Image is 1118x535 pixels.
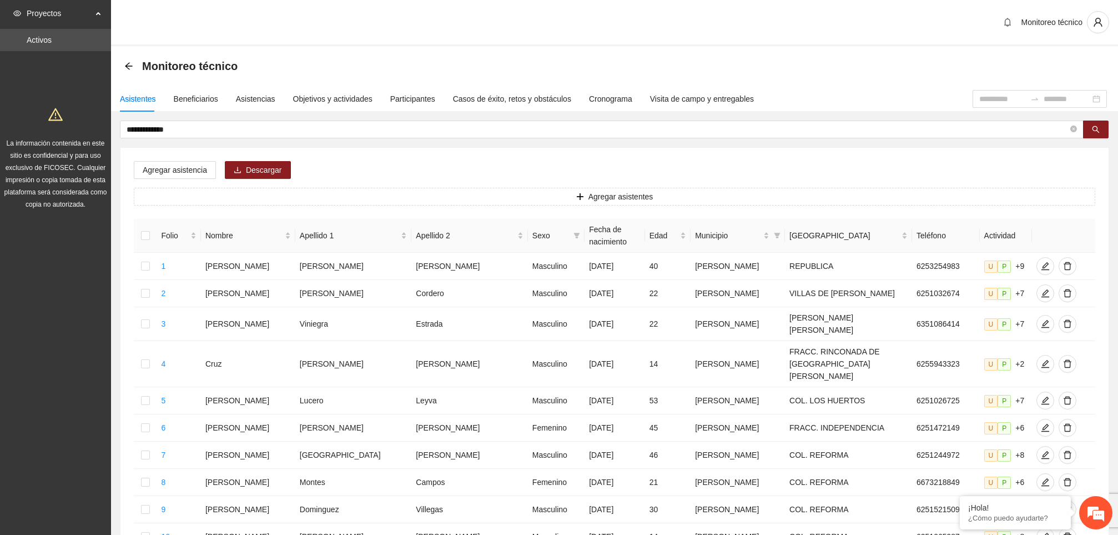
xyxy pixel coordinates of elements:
div: Objetivos y actividades [293,93,372,105]
th: Fecha de nacimiento [585,219,644,253]
td: [PERSON_NAME] [PERSON_NAME] [785,307,912,341]
span: close-circle [1070,124,1077,135]
button: edit [1036,392,1054,409]
button: edit [1036,315,1054,333]
span: Apellido 1 [300,229,399,242]
span: P [998,422,1011,434]
span: Folio [161,229,188,242]
td: Cruz [201,341,295,387]
button: downloadDescargar [225,161,291,179]
button: delete [1059,355,1076,373]
td: Masculino [528,280,585,307]
button: edit [1036,284,1054,302]
span: edit [1037,478,1054,487]
span: delete [1059,423,1076,432]
td: Femenino [528,414,585,442]
td: Viniegra [295,307,412,341]
a: 6 [161,423,165,432]
td: Lucero [295,387,412,414]
td: 22 [645,280,691,307]
td: [DATE] [585,387,644,414]
td: +2 [980,341,1032,387]
td: +6 [980,469,1032,496]
th: Edad [645,219,691,253]
td: 6251472149 [912,414,980,442]
button: search [1083,121,1109,138]
td: Montes [295,469,412,496]
span: Nombre [205,229,283,242]
td: +6 [980,414,1032,442]
td: COL. LOS HUERTOS [785,387,912,414]
span: Agregar asistentes [588,191,653,203]
td: [DATE] [585,253,644,280]
span: P [998,449,1011,462]
th: Teléfono [912,219,980,253]
td: +7 [980,280,1032,307]
span: download [234,166,241,175]
span: U [984,261,998,273]
span: Agregar asistencia [143,164,207,176]
td: Masculino [528,253,585,280]
div: Asistencias [236,93,275,105]
span: Edad [649,229,678,242]
span: filter [571,227,582,244]
td: 46 [645,442,691,469]
td: [PERSON_NAME] [691,414,785,442]
td: 6251026725 [912,387,980,414]
span: delete [1059,451,1076,459]
span: [GEOGRAPHIC_DATA] [789,229,899,242]
span: P [998,288,1011,300]
a: Activos [27,36,52,44]
td: Masculino [528,307,585,341]
td: Estrada [411,307,528,341]
span: bell [999,18,1016,27]
td: FRACC. RINCONADA DE [GEOGRAPHIC_DATA][PERSON_NAME] [785,341,912,387]
td: +7 [980,307,1032,341]
td: 40 [645,253,691,280]
td: Dominguez [295,496,412,523]
button: user [1087,11,1109,33]
p: ¿Cómo puedo ayudarte? [968,514,1062,522]
td: 6251521509 [912,496,980,523]
td: [PERSON_NAME] [201,387,295,414]
button: delete [1059,392,1076,409]
span: swap-right [1030,94,1039,103]
span: U [984,449,998,462]
a: 7 [161,451,165,459]
td: 30 [645,496,691,523]
td: Masculino [528,387,585,414]
span: La información contenida en este sitio es confidencial y para uso exclusivo de FICOSEC. Cualquier... [4,139,107,208]
span: P [998,318,1011,331]
td: [PERSON_NAME] [691,341,785,387]
td: [PERSON_NAME] [411,253,528,280]
td: 14 [645,341,691,387]
td: [PERSON_NAME] [691,496,785,523]
td: [DATE] [585,307,644,341]
button: bell [999,13,1016,31]
td: 45 [645,414,691,442]
span: edit [1037,451,1054,459]
span: U [984,288,998,300]
td: Villegas [411,496,528,523]
a: 9 [161,505,165,514]
div: ¡Hola! [968,503,1062,512]
span: arrow-left [124,62,133,71]
span: Municipio [695,229,761,242]
a: 1 [161,262,165,271]
span: P [998,477,1011,489]
span: delete [1059,396,1076,405]
td: COL. REFORMA [785,469,912,496]
td: REPUBLICA [785,253,912,280]
td: [PERSON_NAME] [691,307,785,341]
td: 22 [645,307,691,341]
button: edit [1036,473,1054,491]
td: [PERSON_NAME] [295,253,412,280]
td: [GEOGRAPHIC_DATA] [295,442,412,469]
span: filter [774,232,780,239]
a: 3 [161,319,165,328]
button: delete [1059,257,1076,275]
td: COL. REFORMA [785,496,912,523]
td: 6251244972 [912,442,980,469]
td: [PERSON_NAME] [201,496,295,523]
td: [PERSON_NAME] [691,280,785,307]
